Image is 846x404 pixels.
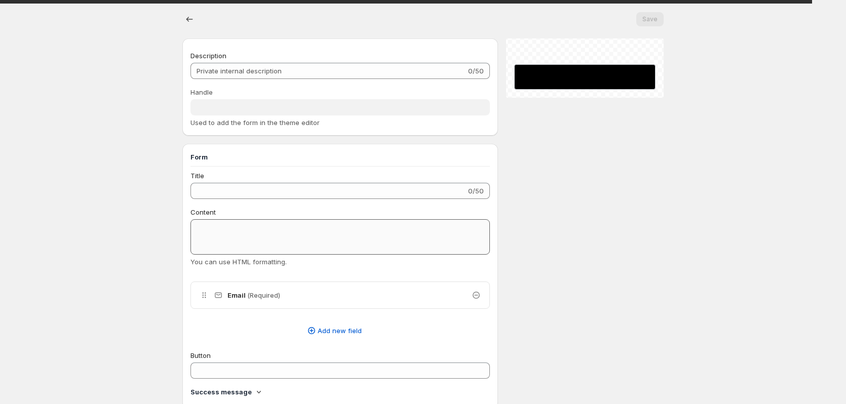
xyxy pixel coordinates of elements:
[190,118,320,127] span: Used to add the form in the theme editor
[190,258,287,266] span: You can use HTML formatting.
[318,326,362,336] span: Add new field
[190,88,213,96] span: Handle
[190,351,211,359] span: Button
[190,152,490,162] h3: Form
[190,52,226,60] span: Description
[190,172,204,180] span: Title
[227,290,280,300] h4: Email
[184,322,484,339] button: Add new field
[190,63,466,79] input: Private internal description
[190,208,216,216] span: Content
[190,387,252,397] h4: Success message
[247,291,280,299] span: (Required)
